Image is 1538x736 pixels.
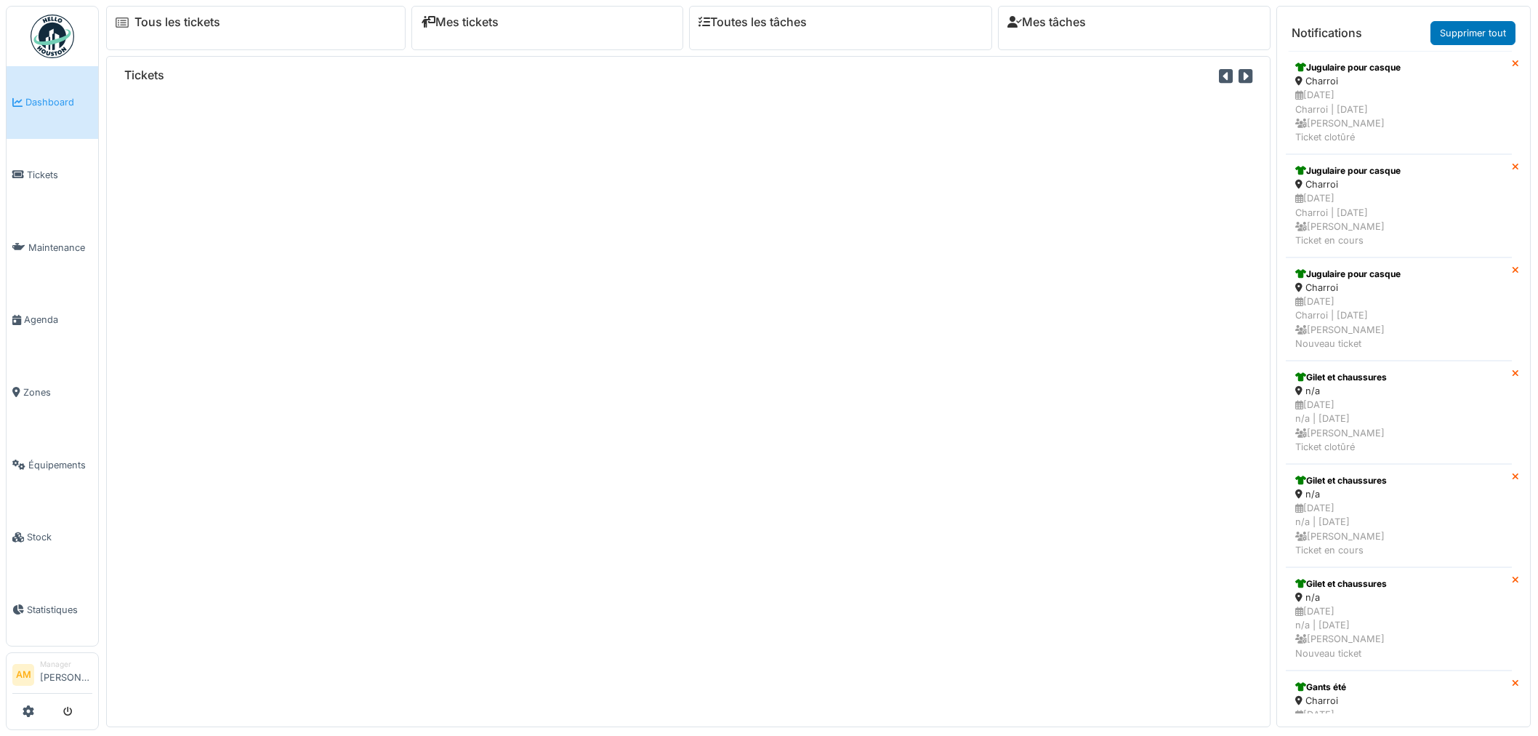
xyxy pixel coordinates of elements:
h6: Tickets [124,68,164,82]
span: Stock [27,530,92,544]
div: Jugulaire pour casque [1295,61,1502,74]
span: Zones [23,385,92,399]
div: [DATE] Charroi | [DATE] [PERSON_NAME] Ticket en cours [1295,191,1502,247]
a: Gilet et chaussures n/a [DATE]n/a | [DATE] [PERSON_NAME]Nouveau ticket [1286,567,1512,671]
div: Charroi [1295,177,1502,191]
li: [PERSON_NAME] [40,659,92,690]
a: Zones [7,356,98,429]
div: [DATE] Charroi | [DATE] [PERSON_NAME] Nouveau ticket [1295,295,1502,351]
a: Jugulaire pour casque Charroi [DATE]Charroi | [DATE] [PERSON_NAME]Ticket clotûré [1286,51,1512,154]
a: Tous les tickets [134,15,220,29]
a: Mes tickets [421,15,499,29]
a: Gilet et chaussures n/a [DATE]n/a | [DATE] [PERSON_NAME]Ticket en cours [1286,464,1512,567]
div: n/a [1295,591,1502,604]
a: Toutes les tâches [698,15,807,29]
h6: Notifications [1292,26,1362,40]
span: Statistiques [27,603,92,617]
div: Charroi [1295,694,1502,708]
div: n/a [1295,487,1502,501]
a: Équipements [7,428,98,501]
div: Charroi [1295,281,1502,295]
a: Tickets [7,139,98,212]
div: Gilet et chaussures [1295,577,1502,591]
span: Tickets [27,168,92,182]
a: Supprimer tout [1430,21,1515,45]
div: Gilet et chaussures [1295,371,1502,384]
a: Gilet et chaussures n/a [DATE]n/a | [DATE] [PERSON_NAME]Ticket clotûré [1286,361,1512,464]
span: Agenda [24,313,92,327]
div: [DATE] n/a | [DATE] [PERSON_NAME] Ticket clotûré [1295,398,1502,454]
a: Maintenance [7,211,98,284]
img: Badge_color-CXgf-gQk.svg [31,15,74,58]
div: Gilet et chaussures [1295,474,1502,487]
a: Dashboard [7,66,98,139]
div: n/a [1295,384,1502,398]
a: Mes tâches [1007,15,1086,29]
a: Statistiques [7,574,98,647]
div: Jugulaire pour casque [1295,268,1502,281]
span: Dashboard [25,95,92,109]
a: Agenda [7,284,98,356]
a: Stock [7,501,98,574]
div: [DATE] Charroi | [DATE] [PERSON_NAME] Ticket clotûré [1295,88,1502,144]
div: [DATE] n/a | [DATE] [PERSON_NAME] Ticket en cours [1295,501,1502,557]
span: Maintenance [28,241,92,255]
div: [DATE] n/a | [DATE] [PERSON_NAME] Nouveau ticket [1295,604,1502,660]
a: Jugulaire pour casque Charroi [DATE]Charroi | [DATE] [PERSON_NAME]Nouveau ticket [1286,257,1512,361]
span: Équipements [28,458,92,472]
a: AM Manager[PERSON_NAME] [12,659,92,694]
a: Jugulaire pour casque Charroi [DATE]Charroi | [DATE] [PERSON_NAME]Ticket en cours [1286,154,1512,257]
li: AM [12,664,34,686]
div: Jugulaire pour casque [1295,164,1502,177]
div: Gants été [1295,681,1502,694]
div: Manager [40,659,92,670]
div: Charroi [1295,74,1502,88]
